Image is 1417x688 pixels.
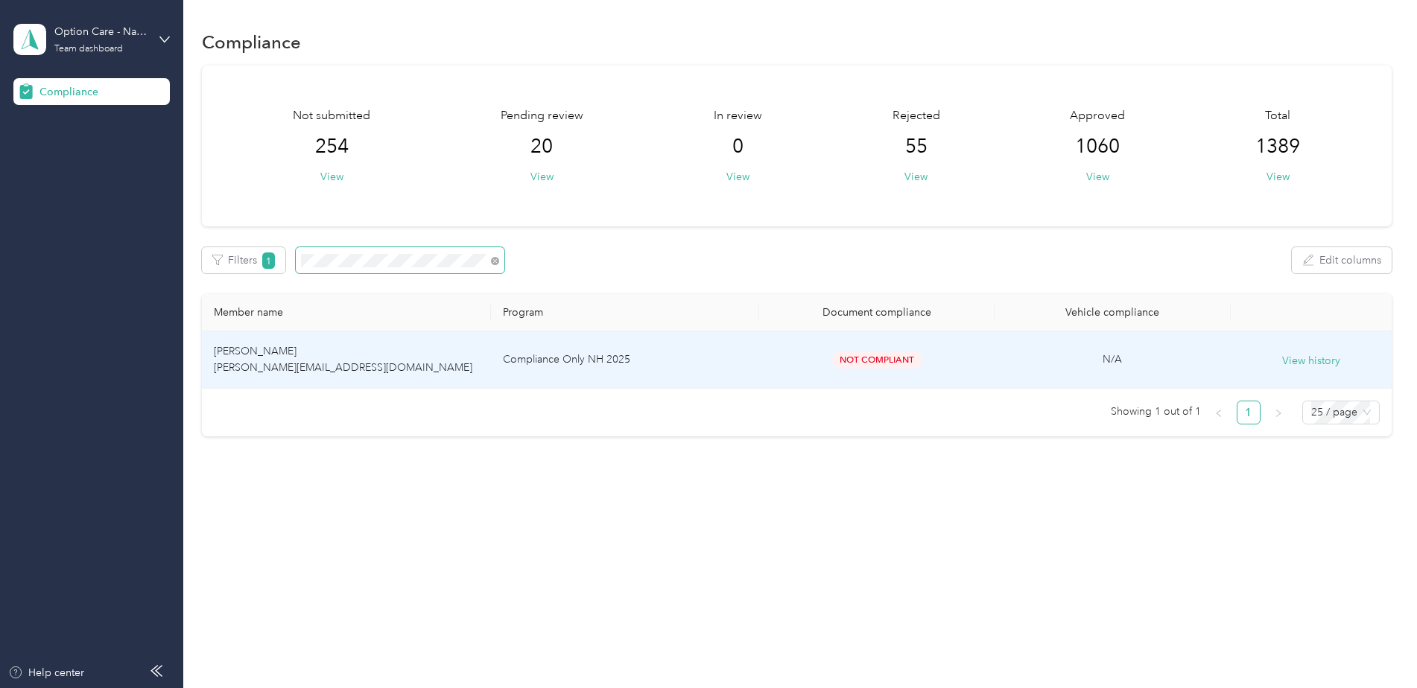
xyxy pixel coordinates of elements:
[1237,401,1261,424] li: 1
[214,345,472,374] span: [PERSON_NAME] [PERSON_NAME][EMAIL_ADDRESS][DOMAIN_NAME]
[54,24,148,39] div: Option Care - Naven Health
[530,169,554,185] button: View
[1265,107,1290,125] span: Total
[293,107,370,125] span: Not submitted
[262,252,276,269] span: 1
[1267,401,1290,424] button: right
[1292,247,1392,273] button: Edit columns
[1111,401,1201,423] span: Showing 1 out of 1
[714,107,762,125] span: In review
[1214,409,1223,418] span: left
[832,351,922,369] span: Not Compliant
[1274,409,1283,418] span: right
[8,665,84,681] button: Help center
[202,294,491,331] th: Member name
[530,135,553,159] span: 20
[905,135,928,159] span: 55
[771,306,983,319] div: Document compliance
[1007,306,1218,319] div: Vehicle compliance
[491,331,759,389] td: Compliance Only NH 2025
[1302,401,1380,424] div: Page Size
[39,84,98,100] span: Compliance
[1255,135,1300,159] span: 1389
[1267,401,1290,424] li: Next Page
[904,169,928,185] button: View
[501,107,583,125] span: Pending review
[1086,169,1109,185] button: View
[491,294,759,331] th: Program
[1237,401,1260,424] a: 1
[1334,605,1417,688] iframe: Everlance-gr Chat Button Frame
[1207,401,1231,424] button: left
[1207,401,1231,424] li: Previous Page
[1267,169,1290,185] button: View
[1075,135,1120,159] span: 1060
[1311,401,1371,424] span: 25 / page
[54,45,123,54] div: Team dashboard
[202,34,301,50] h1: Compliance
[1070,107,1125,125] span: Approved
[1103,353,1122,366] span: N/A
[315,135,349,159] span: 254
[732,135,744,159] span: 0
[1282,353,1340,369] button: View history
[893,107,940,125] span: Rejected
[726,169,749,185] button: View
[320,169,343,185] button: View
[202,247,286,273] button: Filters1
